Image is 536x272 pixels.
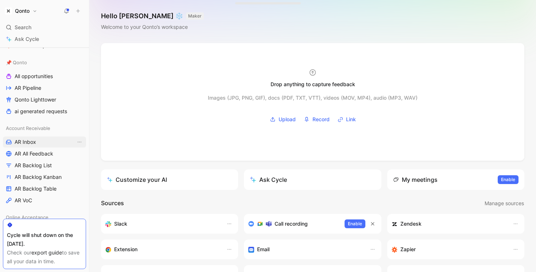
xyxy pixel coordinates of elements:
span: Record [312,115,330,124]
div: Images (JPG, PNG, GIF), docs (PDF, TXT, VTT), videos (MOV, MP4), audio (MP3, WAV) [208,93,417,102]
a: AR VoC [3,195,86,206]
div: 📌 QontoAll opportunitiesAR PipelineQonto Lighttowerai generated requests [3,57,86,117]
div: Check our to save all your data in time. [7,248,82,266]
span: Qonto Lighttower [15,96,56,103]
div: 📌 Qonto [3,57,86,68]
button: Link [335,114,358,125]
div: Forward emails to your feedback inbox [248,245,362,254]
h3: Zapier [400,245,416,254]
h3: Zendesk [400,219,422,228]
button: QontoQonto [3,6,39,16]
h3: Slack [114,219,127,228]
div: Welcome to your Qonto’s workspace [101,23,204,31]
div: Capture feedback from thousands of sources with Zapier (survey results, recordings, sheets, etc). [392,245,505,254]
span: Manage sources [485,199,524,208]
span: Link [346,115,356,124]
span: AR Pipeline [15,84,41,92]
span: Enable [501,176,515,183]
div: Capture feedback from anywhere on the web [105,245,219,254]
button: Enable [345,219,365,228]
h2: Sources [101,199,124,208]
span: Ask Cycle [15,35,39,43]
h1: Qonto [15,8,30,14]
a: export guide [31,249,62,256]
button: Enable [498,175,518,184]
button: Upload [267,114,298,125]
a: AR Backlog Table [3,183,86,194]
div: Account Receivable [3,123,86,134]
div: Customize your AI [107,175,167,184]
span: Online Acceptance [6,214,48,221]
div: Sync your customers, send feedback and get updates in Slack [105,219,219,228]
img: Qonto [5,7,12,15]
div: Search [3,22,86,33]
div: Drop anything to capture feedback [271,80,355,89]
a: All opportunities [3,71,86,82]
h1: Hello [PERSON_NAME] ❄️ [101,12,204,20]
a: AR Backlog List [3,160,86,171]
a: Ask Cycle [3,34,86,45]
h3: Extension [114,245,137,254]
button: View actions [76,138,83,146]
button: Record [301,114,332,125]
span: ai generated requests [15,108,67,115]
span: AR Inbox [15,138,36,146]
div: Record & transcribe meetings from Zoom, Meet & Teams. [248,219,338,228]
div: Sync customers and create docs [392,219,505,228]
div: Account ReceivableAR InboxView actionsAR All FeedbackAR Backlog ListAR Backlog KanbanAR Backlog T... [3,123,86,206]
button: Ask Cycle [244,169,381,190]
div: Online Acceptance [3,212,86,223]
span: AR Backlog Table [15,185,57,192]
a: Customize your AI [101,169,238,190]
span: AR Backlog List [15,162,52,169]
a: AR All Feedback [3,148,86,159]
button: MAKER [186,12,204,20]
span: AR Backlog Kanban [15,173,62,181]
span: Account Receivable [6,124,50,132]
span: All opportunities [15,73,53,80]
a: AR InboxView actions [3,137,86,148]
span: Search [15,23,31,32]
span: Enable [348,220,362,227]
h3: Call recording [275,219,308,228]
div: My meetings [393,175,438,184]
a: Qonto Lighttower [3,94,86,105]
button: Manage sources [484,199,524,208]
span: 🛠️ Tools [59,43,77,49]
span: AR All Feedback [15,150,53,157]
div: Cycle will shut down on the [DATE]. [7,231,82,248]
a: AR Backlog Kanban [3,172,86,183]
div: Ask Cycle [250,175,287,184]
span: Upload [279,115,296,124]
span: AR VoC [15,197,32,204]
a: ai generated requests [3,106,86,117]
span: 📌 Qonto [6,59,27,66]
a: AR Pipeline [3,83,86,93]
h3: Email [257,245,269,254]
